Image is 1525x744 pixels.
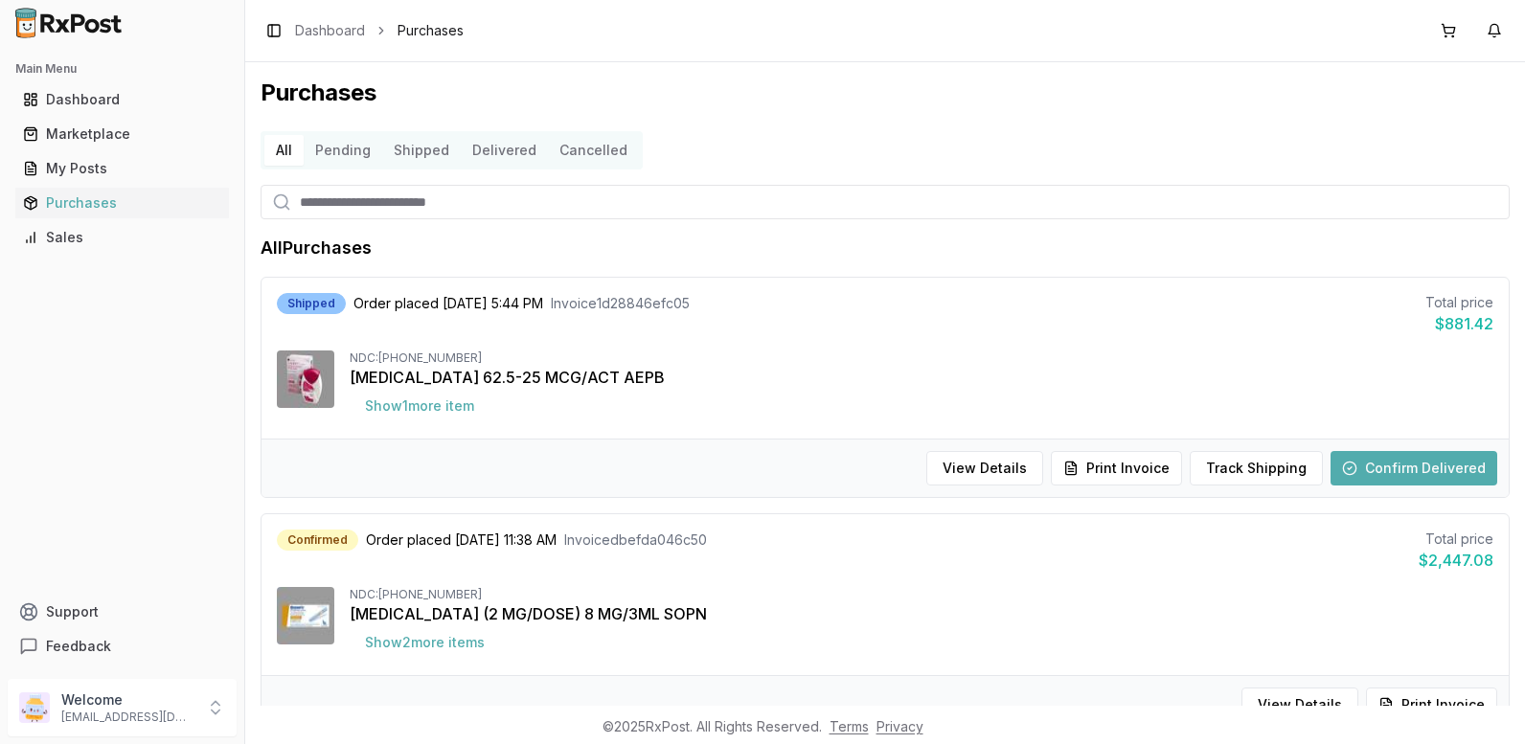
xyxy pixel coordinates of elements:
button: All [264,135,304,166]
button: Cancelled [548,135,639,166]
a: Dashboard [295,21,365,40]
button: Shipped [382,135,461,166]
div: NDC: [PHONE_NUMBER] [350,587,1493,602]
a: Dashboard [15,82,229,117]
img: User avatar [19,692,50,723]
button: Print Invoice [1366,688,1497,722]
div: [MEDICAL_DATA] 62.5-25 MCG/ACT AEPB [350,366,1493,389]
a: Terms [830,718,869,734]
a: Sales [15,220,229,255]
span: Invoice 1d28846efc05 [551,294,690,313]
div: Confirmed [277,530,358,551]
div: Marketplace [23,124,221,144]
a: Marketplace [15,117,229,151]
div: Purchases [23,193,221,213]
span: Feedback [46,637,111,656]
p: [EMAIL_ADDRESS][DOMAIN_NAME] [61,710,194,725]
nav: breadcrumb [295,21,464,40]
img: Ozempic (2 MG/DOSE) 8 MG/3ML SOPN [277,587,334,644]
button: Print Invoice [1051,451,1182,485]
a: Privacy [876,718,923,734]
button: My Posts [8,153,237,184]
div: Total price [1425,293,1493,312]
span: Order placed [DATE] 11:38 AM [366,530,557,550]
div: $2,447.08 [1419,549,1493,572]
button: Show1more item [350,389,489,423]
div: Shipped [277,293,346,314]
button: View Details [1241,688,1358,722]
button: Sales [8,222,237,253]
button: Delivered [461,135,548,166]
button: View Details [926,451,1043,485]
button: Feedback [8,629,237,664]
div: My Posts [23,159,221,178]
span: Order placed [DATE] 5:44 PM [353,294,543,313]
div: Total price [1419,530,1493,549]
img: RxPost Logo [8,8,130,38]
a: Purchases [15,186,229,220]
span: Invoice dbefda046c50 [564,530,707,550]
div: NDC: [PHONE_NUMBER] [350,350,1493,366]
button: Pending [304,135,382,166]
button: Track Shipping [1190,451,1323,485]
span: Purchases [398,21,464,40]
div: Dashboard [23,90,221,109]
a: My Posts [15,151,229,186]
button: Purchases [8,188,237,218]
div: Sales [23,228,221,247]
button: Support [8,595,237,629]
button: Dashboard [8,84,237,115]
p: Welcome [61,690,194,710]
h1: Purchases [261,78,1510,108]
div: $881.42 [1425,312,1493,335]
h2: Main Menu [15,61,229,77]
img: Anoro Ellipta 62.5-25 MCG/ACT AEPB [277,350,334,408]
button: Confirm Delivered [1331,451,1497,485]
h1: All Purchases [261,235,372,261]
div: [MEDICAL_DATA] (2 MG/DOSE) 8 MG/3ML SOPN [350,602,1493,625]
button: Marketplace [8,119,237,149]
button: Show2more items [350,625,500,660]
